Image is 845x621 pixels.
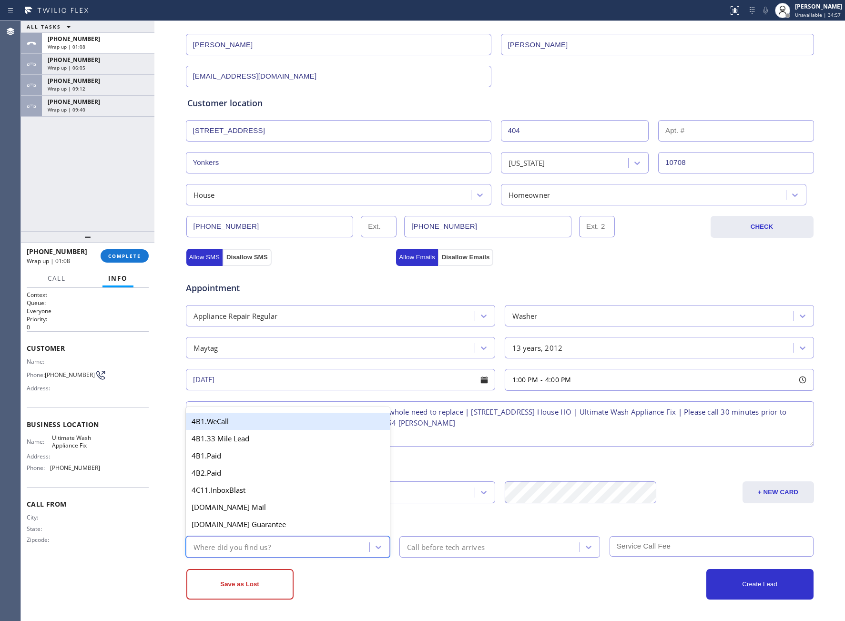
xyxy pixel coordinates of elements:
div: 4C11.InboxBlast [186,481,390,499]
span: [PHONE_NUMBER] [27,247,87,256]
span: Name: [27,358,52,365]
div: [DOMAIN_NAME] Guarantee [186,533,390,550]
button: Create Lead [706,569,814,600]
span: Name: [27,438,52,445]
span: Appointment [186,282,394,295]
div: Homeowner [509,189,550,200]
button: Disallow Emails [438,249,494,266]
button: Mute [759,4,772,17]
input: Address [186,120,491,142]
div: Credit card [187,458,813,471]
span: - [540,375,543,384]
span: Address: [27,385,52,392]
span: Unavailable | 34:57 [795,11,841,18]
div: 4B1.Paid [186,447,390,464]
span: 4:00 PM [545,375,571,384]
button: Disallow SMS [223,249,272,266]
div: Call before tech arrives [407,541,485,552]
span: Wrap up | 06:05 [48,64,85,71]
div: 4B2.Paid [186,464,390,481]
p: Everyone [27,307,149,315]
input: Phone Number 2 [404,216,571,237]
button: + NEW CARD [743,481,814,503]
div: Other [187,513,813,526]
div: 4B1.WeCall [186,413,390,430]
input: Email [186,66,491,87]
div: [PERSON_NAME] [795,2,842,10]
input: First Name [186,34,491,55]
div: House [193,189,215,200]
div: 13 years, 2012 [512,342,563,353]
span: [PHONE_NUMBER] [50,464,100,471]
span: [PHONE_NUMBER] [45,371,95,378]
button: Info [102,269,133,288]
div: Where did you find us? [193,541,271,552]
input: Ext. [361,216,397,237]
div: Maytag [193,342,218,353]
button: CHECK [711,216,814,238]
input: Service Call Fee [610,536,814,557]
button: COMPLETE [101,249,149,263]
div: [US_STATE] [509,157,545,168]
span: Info [108,274,128,283]
span: 1:00 PM [512,375,538,384]
h2: Queue: [27,299,149,307]
span: Phone: [27,371,45,378]
div: [DOMAIN_NAME] Mail [186,499,390,516]
button: Save as Lost [186,569,294,600]
div: [DOMAIN_NAME] Guarantee [186,516,390,533]
span: Wrap up | 09:40 [48,106,85,113]
button: Call [42,269,71,288]
input: Ext. 2 [579,216,615,237]
span: Zipcode: [27,536,52,543]
button: Allow SMS [186,249,223,266]
span: [PHONE_NUMBER] [48,56,100,64]
span: Call [48,274,66,283]
input: Street # [501,120,649,142]
span: [PHONE_NUMBER] [48,98,100,106]
span: Wrap up | 09:12 [48,85,85,92]
input: Phone Number [186,216,354,237]
span: Ultimate Wash Appliance Fix [52,434,100,449]
input: - choose date - [186,369,495,390]
input: ZIP [658,152,814,173]
textarea: 1-4 | $99 | Maytag | Washer FL SBS | 2012 | Gasket got whole need to replace | [STREET_ADDRESS] H... [186,401,814,447]
span: Wrap up | 01:08 [48,43,85,50]
h2: Priority: [27,315,149,323]
span: [PHONE_NUMBER] [48,35,100,43]
div: Appliance Repair Regular [193,310,278,321]
span: Phone: [27,464,50,471]
span: Call From [27,499,149,509]
span: COMPLETE [108,253,141,259]
input: Apt. # [658,120,814,142]
div: Washer [512,310,538,321]
div: 4B1.33 Mile Lead [186,430,390,447]
span: Address: [27,453,52,460]
input: City [186,152,491,173]
button: ALL TASKS [21,21,80,32]
p: 0 [27,323,149,331]
span: Customer [27,344,149,353]
input: Last Name [501,34,814,55]
span: Business location [27,420,149,429]
span: [PHONE_NUMBER] [48,77,100,85]
span: Wrap up | 01:08 [27,257,70,265]
h1: Context [27,291,149,299]
div: Customer location [187,97,813,110]
span: City: [27,514,52,521]
span: ALL TASKS [27,23,61,30]
span: State: [27,525,52,532]
button: Allow Emails [396,249,438,266]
